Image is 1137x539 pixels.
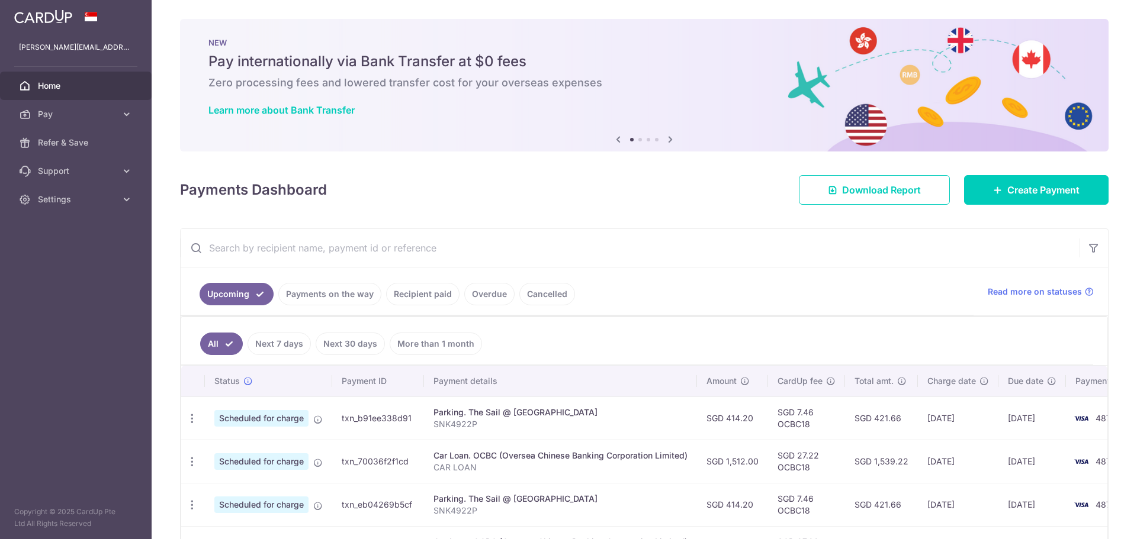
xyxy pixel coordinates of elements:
[1007,183,1080,197] span: Create Payment
[433,461,688,473] p: CAR LOAN
[332,483,424,526] td: txn_eb04269b5cf
[386,283,460,305] a: Recipient paid
[927,375,976,387] span: Charge date
[181,229,1080,267] input: Search by recipient name, payment id or reference
[433,493,688,505] div: Parking. The Sail @ [GEOGRAPHIC_DATA]
[842,183,921,197] span: Download Report
[316,333,385,355] a: Next 30 days
[768,483,845,526] td: SGD 7.46 OCBC18
[38,193,116,205] span: Settings
[998,483,1066,526] td: [DATE]
[38,165,116,177] span: Support
[208,76,1080,90] h6: Zero processing fees and lowered transfer cost for your overseas expenses
[214,496,309,513] span: Scheduled for charge
[519,283,575,305] a: Cancelled
[778,375,823,387] span: CardUp fee
[1096,499,1116,509] span: 4873
[697,440,768,483] td: SGD 1,512.00
[332,396,424,440] td: txn_b91ee338d91
[998,440,1066,483] td: [DATE]
[768,440,845,483] td: SGD 27.22 OCBC18
[918,483,998,526] td: [DATE]
[697,483,768,526] td: SGD 414.20
[799,175,950,205] a: Download Report
[200,283,274,305] a: Upcoming
[200,333,243,355] a: All
[208,38,1080,47] p: NEW
[1069,411,1093,425] img: Bank Card
[332,440,424,483] td: txn_70036f2f1cd
[278,283,381,305] a: Payments on the way
[768,396,845,440] td: SGD 7.46 OCBC18
[918,440,998,483] td: [DATE]
[14,9,72,24] img: CardUp
[845,483,918,526] td: SGD 421.66
[964,175,1109,205] a: Create Payment
[464,283,515,305] a: Overdue
[1008,375,1043,387] span: Due date
[1096,413,1116,423] span: 4873
[214,375,240,387] span: Status
[845,440,918,483] td: SGD 1,539.22
[180,19,1109,151] img: Bank transfer banner
[706,375,737,387] span: Amount
[855,375,894,387] span: Total amt.
[433,450,688,461] div: Car Loan. OCBC (Oversea Chinese Banking Corporation Limited)
[918,396,998,440] td: [DATE]
[424,366,697,396] th: Payment details
[1069,498,1093,512] img: Bank Card
[38,137,116,149] span: Refer & Save
[180,179,327,201] h4: Payments Dashboard
[214,410,309,427] span: Scheduled for charge
[208,104,355,116] a: Learn more about Bank Transfer
[332,366,424,396] th: Payment ID
[1069,454,1093,469] img: Bank Card
[390,333,482,355] a: More than 1 month
[845,396,918,440] td: SGD 421.66
[38,80,116,92] span: Home
[433,418,688,430] p: SNK4922P
[248,333,311,355] a: Next 7 days
[988,286,1094,298] a: Read more on statuses
[998,396,1066,440] td: [DATE]
[208,52,1080,71] h5: Pay internationally via Bank Transfer at $0 fees
[1096,456,1116,466] span: 4873
[19,41,133,53] p: [PERSON_NAME][EMAIL_ADDRESS][DOMAIN_NAME]
[38,108,116,120] span: Pay
[433,406,688,418] div: Parking. The Sail @ [GEOGRAPHIC_DATA]
[214,453,309,470] span: Scheduled for charge
[988,286,1082,298] span: Read more on statuses
[697,396,768,440] td: SGD 414.20
[433,505,688,517] p: SNK4922P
